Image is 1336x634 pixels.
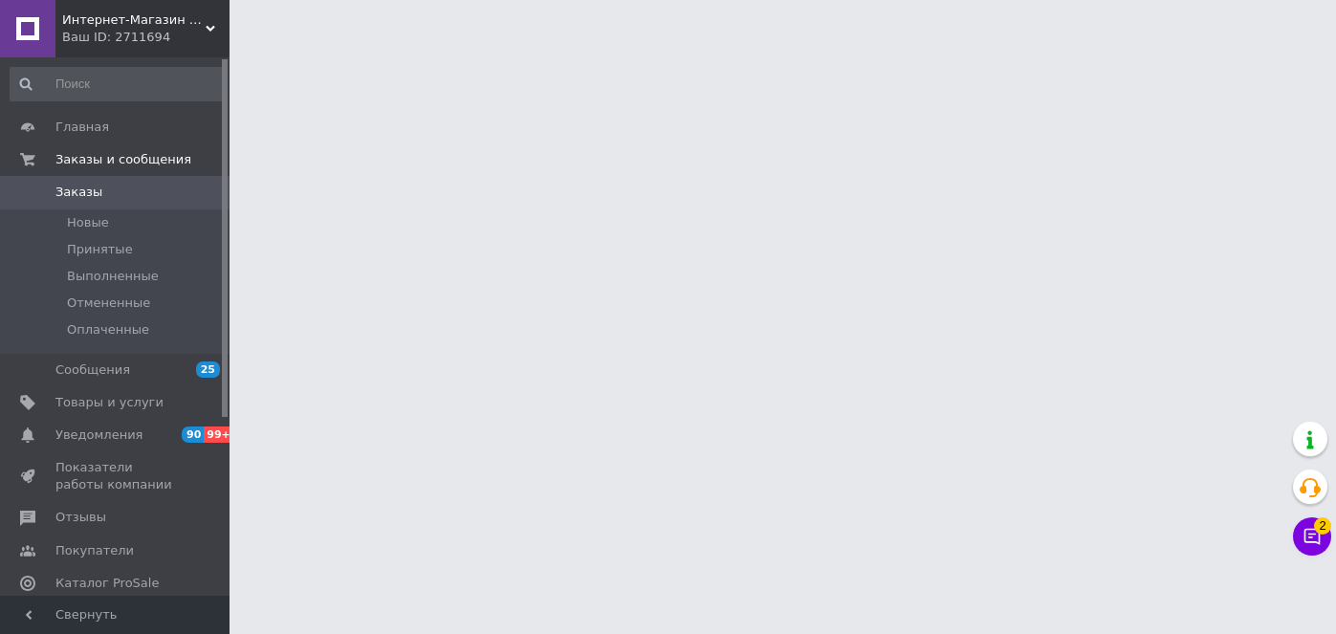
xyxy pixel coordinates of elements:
[196,361,220,378] span: 25
[62,29,230,46] div: Ваш ID: 2711694
[67,321,149,339] span: Оплаченные
[62,11,206,29] span: Интернет-Магазин искусственных цветов Kvitochky
[55,394,164,411] span: Товары и услуги
[67,214,109,231] span: Новые
[55,459,177,493] span: Показатели работы компании
[67,295,150,312] span: Отмененные
[55,542,134,559] span: Покупатели
[67,268,159,285] span: Выполненные
[1293,517,1331,556] button: Чат с покупателем2
[204,426,235,443] span: 99+
[55,151,191,168] span: Заказы и сообщения
[55,575,159,592] span: Каталог ProSale
[55,361,130,379] span: Сообщения
[55,184,102,201] span: Заказы
[182,426,204,443] span: 90
[55,426,142,444] span: Уведомления
[55,119,109,136] span: Главная
[55,509,106,526] span: Отзывы
[1314,517,1331,535] span: 2
[67,241,133,258] span: Принятые
[10,67,226,101] input: Поиск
